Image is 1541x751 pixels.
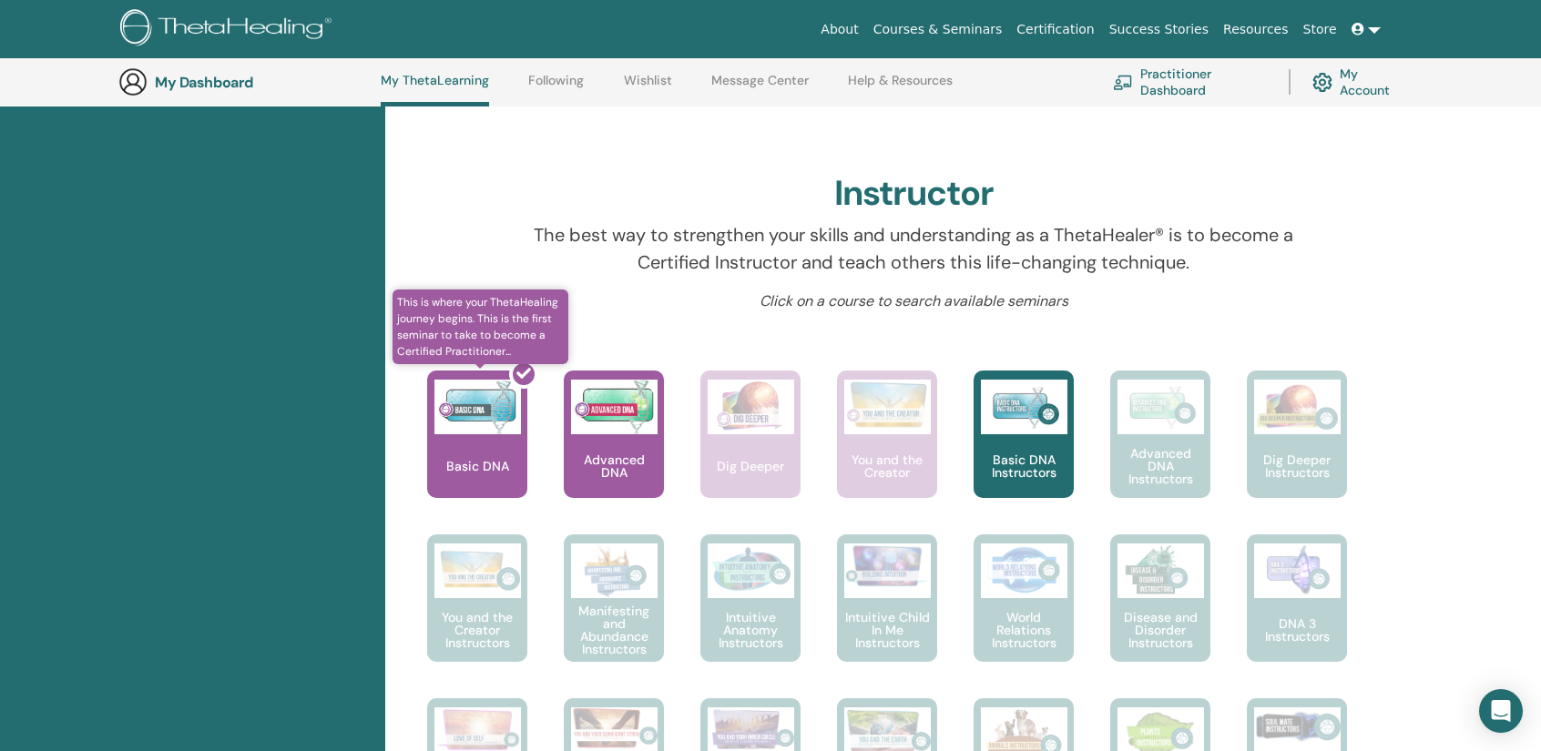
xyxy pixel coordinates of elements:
a: Disease and Disorder Instructors Disease and Disorder Instructors [1110,534,1210,698]
img: You and the Creator Instructors [434,543,521,598]
img: Basic DNA [434,380,521,434]
img: Intuitive Child In Me Instructors [844,543,931,588]
p: Basic DNA Instructors [974,453,1074,479]
p: Practitioner [425,70,502,147]
a: Advanced DNA Advanced DNA [564,370,664,534]
a: Advanced DNA Instructors Advanced DNA Instructors [1110,370,1210,534]
img: Dig Deeper Instructors [1254,380,1341,434]
p: The best way to strengthen your skills and understanding as a ThetaHealer® is to become a Certifi... [503,221,1324,276]
a: Intuitive Anatomy Instructors Intuitive Anatomy Instructors [700,534,801,698]
p: Disease and Disorder Instructors [1110,611,1210,649]
p: Certificate of Science [1326,70,1403,147]
a: You and the Creator Instructors You and the Creator Instructors [427,534,527,698]
img: generic-user-icon.jpg [118,67,148,96]
p: Intuitive Anatomy Instructors [700,611,801,649]
img: You and Your Inner Circle Instructors [708,707,794,751]
a: About [813,13,865,46]
p: Instructor [726,70,802,147]
a: Dig Deeper Instructors Dig Deeper Instructors [1247,370,1347,534]
a: Store [1296,13,1344,46]
a: Wishlist [624,73,672,102]
p: Manifesting and Abundance Instructors [564,604,664,655]
a: Help & Resources [848,73,953,102]
img: World Relations Instructors [981,543,1067,598]
img: Manifesting and Abundance Instructors [571,543,658,598]
h3: My Dashboard [155,74,337,91]
img: Dig Deeper [708,380,794,434]
span: This is where your ThetaHealing journey begins. This is the first seminar to take to become a Cer... [393,289,568,364]
a: Manifesting and Abundance Instructors Manifesting and Abundance Instructors [564,534,664,698]
p: Advanced DNA [564,453,664,479]
img: cog.svg [1312,68,1332,96]
a: DNA 3 Instructors DNA 3 Instructors [1247,534,1347,698]
img: logo.png [120,9,338,50]
p: Master [1026,70,1102,147]
a: Dig Deeper Dig Deeper [700,370,801,534]
p: Advanced DNA Instructors [1110,447,1210,485]
a: Success Stories [1102,13,1216,46]
img: DNA 3 Instructors [1254,543,1341,598]
p: DNA 3 Instructors [1247,617,1347,643]
a: You and the Creator You and the Creator [837,370,937,534]
img: Basic DNA Instructors [981,380,1067,434]
p: Dig Deeper Instructors [1247,453,1347,479]
a: World Relations Instructors World Relations Instructors [974,534,1074,698]
a: My Account [1312,62,1404,102]
p: Intuitive Child In Me Instructors [837,611,937,649]
img: You and the Creator [844,380,931,430]
img: You and Your Significant Other Instructors [571,707,658,748]
p: World Relations Instructors [974,611,1074,649]
a: Certification [1009,13,1101,46]
img: chalkboard-teacher.svg [1113,75,1133,89]
img: Disease and Disorder Instructors [1117,543,1204,598]
a: Message Center [711,73,809,102]
a: Basic DNA Instructors Basic DNA Instructors [974,370,1074,534]
h2: Instructor [834,173,994,215]
a: Following [528,73,584,102]
a: Resources [1216,13,1296,46]
a: Practitioner Dashboard [1113,62,1267,102]
img: Intuitive Anatomy Instructors [708,543,794,598]
img: Advanced DNA [571,380,658,434]
p: Click on a course to search available seminars [503,290,1324,312]
a: Intuitive Child In Me Instructors Intuitive Child In Me Instructors [837,534,937,698]
img: Advanced DNA Instructors [1117,380,1204,434]
a: My ThetaLearning [381,73,489,107]
a: This is where your ThetaHealing journey begins. This is the first seminar to take to become a Cer... [427,370,527,534]
div: Open Intercom Messenger [1479,689,1523,733]
a: Courses & Seminars [866,13,1010,46]
p: You and the Creator Instructors [427,611,527,649]
img: Soul Mate Instructors [1254,707,1341,746]
p: You and the Creator [837,453,937,479]
p: Dig Deeper [709,460,791,472]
